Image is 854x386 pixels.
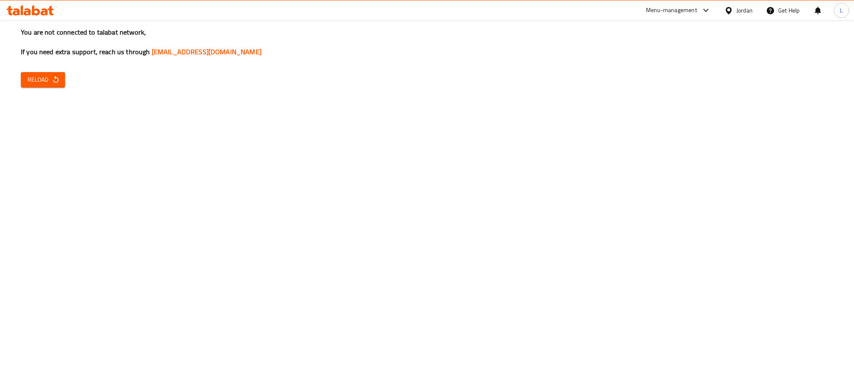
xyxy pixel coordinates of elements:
span: L [840,6,843,15]
div: Menu-management [646,5,697,15]
div: Jordan [736,6,753,15]
span: Reload [28,75,58,85]
a: [EMAIL_ADDRESS][DOMAIN_NAME] [152,45,261,58]
button: Reload [21,72,65,88]
h3: You are not connected to talabat network, If you need extra support, reach us through [21,28,833,57]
